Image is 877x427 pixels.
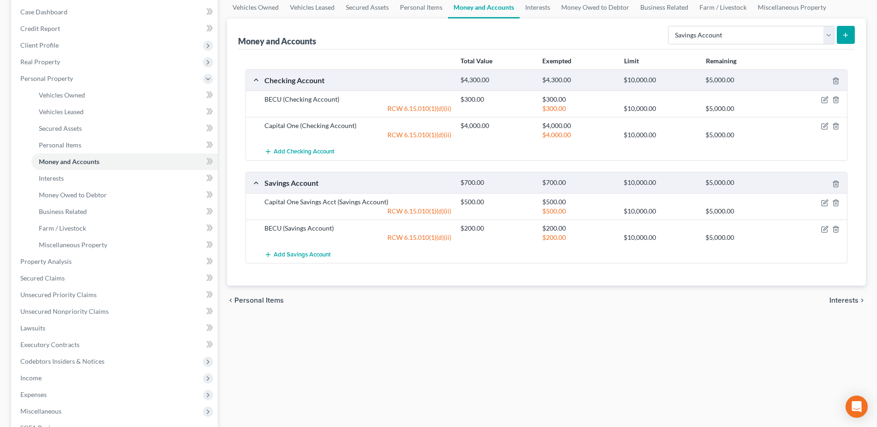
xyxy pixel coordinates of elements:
div: $500.00 [538,197,619,207]
span: Personal Items [234,297,284,304]
div: RCW 6.15.010(1)(d)(ii) [260,207,456,216]
div: RCW 6.15.010(1)(d)(ii) [260,233,456,242]
i: chevron_left [227,297,234,304]
div: $700.00 [538,178,619,187]
span: Personal Items [39,141,81,149]
div: $10,000.00 [619,207,701,216]
a: Personal Items [31,137,218,153]
div: $4,000.00 [456,121,538,130]
span: Executory Contracts [20,341,80,348]
div: $5,000.00 [701,233,783,242]
div: $4,000.00 [538,130,619,140]
div: $10,000.00 [619,104,701,113]
span: Farm / Livestock [39,224,86,232]
button: Add Checking Account [264,143,334,160]
span: Secured Assets [39,124,82,132]
span: Interests [39,174,64,182]
strong: Limit [624,57,639,65]
button: chevron_left Personal Items [227,297,284,304]
span: Real Property [20,58,60,66]
span: Credit Report [20,24,60,32]
div: Capital One (Checking Account) [260,121,456,130]
span: Money Owed to Debtor [39,191,107,199]
a: Case Dashboard [13,4,218,20]
div: $10,000.00 [619,178,701,187]
div: $5,000.00 [701,104,783,113]
i: chevron_right [859,297,866,304]
span: Miscellaneous [20,407,61,415]
div: $5,000.00 [701,178,783,187]
span: Unsecured Priority Claims [20,291,97,299]
div: $10,000.00 [619,233,701,242]
a: Credit Report [13,20,218,37]
span: Business Related [39,207,87,215]
span: Codebtors Insiders & Notices [20,357,104,365]
div: $4,300.00 [456,76,538,85]
div: $300.00 [456,95,538,104]
div: $5,000.00 [701,207,783,216]
div: $500.00 [456,197,538,207]
div: RCW 6.15.010(1)(d)(ii) [260,130,456,140]
span: Miscellaneous Property [39,241,107,249]
a: Interests [31,170,218,187]
div: $5,000.00 [701,130,783,140]
span: Unsecured Nonpriority Claims [20,307,109,315]
a: Executory Contracts [13,336,218,353]
div: BECU (Checking Account) [260,95,456,104]
span: Secured Claims [20,274,65,282]
a: Secured Assets [31,120,218,137]
div: $300.00 [538,95,619,104]
a: Money Owed to Debtor [31,187,218,203]
span: Lawsuits [20,324,45,332]
a: Farm / Livestock [31,220,218,237]
span: Interests [829,297,859,304]
a: Secured Claims [13,270,218,287]
a: Property Analysis [13,253,218,270]
span: Expenses [20,390,47,398]
a: Vehicles Owned [31,87,218,104]
span: Add Checking Account [274,148,334,156]
div: $200.00 [538,233,619,242]
button: Add Savings Account [264,246,331,263]
strong: Remaining [706,57,736,65]
span: Vehicles Owned [39,91,85,99]
div: RCW 6.15.010(1)(d)(ii) [260,104,456,113]
div: $10,000.00 [619,76,701,85]
span: Income [20,374,42,382]
div: $5,000.00 [701,76,783,85]
div: Capital One Savings Acct (Savings Account) [260,197,456,207]
a: Unsecured Nonpriority Claims [13,303,218,320]
span: Add Savings Account [274,251,331,258]
div: $4,000.00 [538,121,619,130]
strong: Exempted [542,57,571,65]
div: Checking Account [260,75,456,85]
div: Open Intercom Messenger [846,396,868,418]
strong: Total Value [460,57,492,65]
div: Money and Accounts [238,36,316,47]
span: Property Analysis [20,257,72,265]
span: Client Profile [20,41,59,49]
div: $4,300.00 [538,76,619,85]
div: $500.00 [538,207,619,216]
div: BECU (Savings Account) [260,224,456,233]
a: Unsecured Priority Claims [13,287,218,303]
span: Case Dashboard [20,8,67,16]
span: Money and Accounts [39,158,99,165]
div: Savings Account [260,178,456,188]
div: $300.00 [538,104,619,113]
a: Miscellaneous Property [31,237,218,253]
div: $200.00 [538,224,619,233]
div: $200.00 [456,224,538,233]
a: Business Related [31,203,218,220]
span: Vehicles Leased [39,108,84,116]
a: Vehicles Leased [31,104,218,120]
a: Money and Accounts [31,153,218,170]
button: Interests chevron_right [829,297,866,304]
div: $10,000.00 [619,130,701,140]
span: Personal Property [20,74,73,82]
a: Lawsuits [13,320,218,336]
div: $700.00 [456,178,538,187]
